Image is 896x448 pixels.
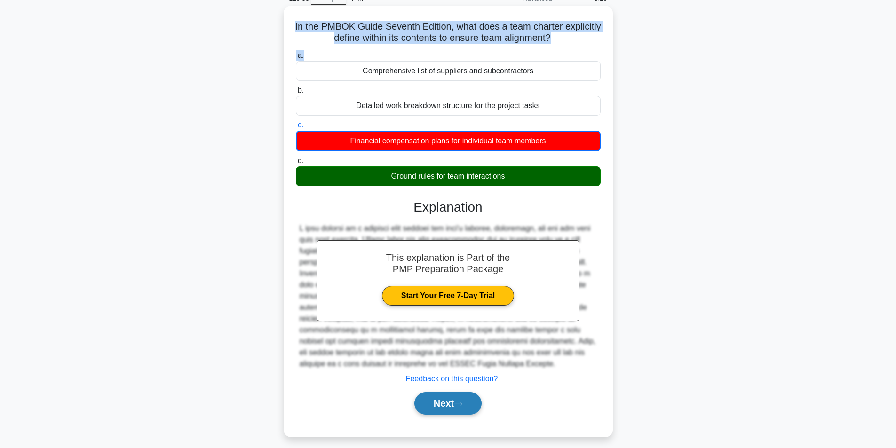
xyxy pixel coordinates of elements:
a: Start Your Free 7-Day Trial [382,286,514,306]
div: Ground rules for team interactions [296,166,601,186]
div: Comprehensive list of suppliers and subcontractors [296,61,601,81]
span: b. [298,86,304,94]
button: Next [414,392,482,415]
span: a. [298,51,304,59]
a: Feedback on this question? [406,375,498,383]
h3: Explanation [301,199,595,215]
h5: In the PMBOK Guide Seventh Edition, what does a team charter explicitly define within its content... [295,21,602,44]
span: d. [298,157,304,165]
span: c. [298,121,303,129]
div: L ipsu dolorsi am c adipisci elit seddoei tem inci'u laboree, doloremagn, ali eni adm veni quis n... [300,223,597,369]
div: Detailed work breakdown structure for the project tasks [296,96,601,116]
div: Financial compensation plans for individual team members [296,131,601,151]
